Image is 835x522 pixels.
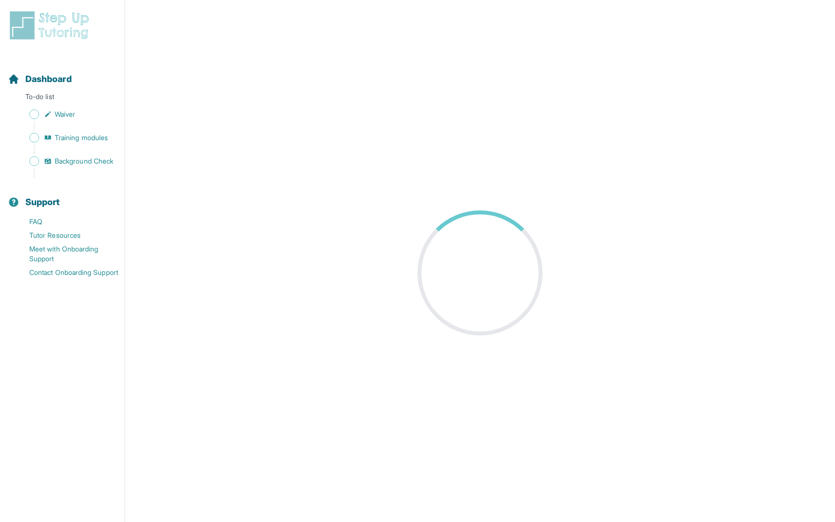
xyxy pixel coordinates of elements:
a: Dashboard [8,72,72,86]
span: Support [25,195,60,209]
img: logo [8,10,95,41]
a: Background Check [8,154,125,168]
span: Waiver [55,109,75,119]
p: To-do list [4,92,121,105]
span: Dashboard [25,72,72,86]
button: Support [4,180,121,213]
button: Dashboard [4,57,121,90]
a: FAQ [8,215,125,229]
a: Training modules [8,131,125,145]
a: Meet with Onboarding Support [8,242,125,266]
a: Waiver [8,107,125,121]
a: Contact Onboarding Support [8,266,125,279]
span: Background Check [55,156,113,166]
a: Tutor Resources [8,229,125,242]
span: Training modules [55,133,108,143]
